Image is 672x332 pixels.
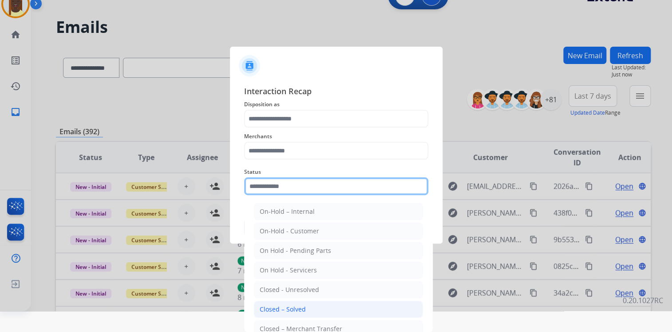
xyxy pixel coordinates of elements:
[244,85,428,99] span: Interaction Recap
[244,131,428,142] span: Merchants
[260,305,306,314] div: Closed – Solved
[260,207,315,216] div: On-Hold – Internal
[244,99,428,110] span: Disposition as
[260,266,317,275] div: On Hold - Servicers
[239,55,260,76] img: contactIcon
[260,227,319,236] div: On-Hold - Customer
[260,285,319,294] div: Closed - Unresolved
[623,295,663,306] p: 0.20.1027RC
[260,246,331,255] div: On Hold - Pending Parts
[244,167,428,177] span: Status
